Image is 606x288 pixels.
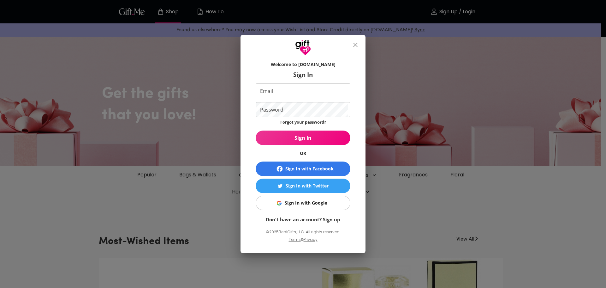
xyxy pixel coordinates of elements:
[285,199,327,206] div: Sign In with Google
[304,237,318,242] a: Privacy
[278,184,282,188] img: Sign In with Twitter
[256,162,350,176] button: Sign In with Facebook
[256,131,350,145] button: Sign In
[286,182,329,189] div: Sign In with Twitter
[277,201,282,205] img: Sign In with Google
[301,236,304,248] p: &
[285,165,334,172] div: Sign In with Facebook
[256,228,350,236] p: © 2025 RealGifts, LLC. All rights reserved.
[348,37,363,52] button: close
[280,119,326,125] a: Forgot your password?
[256,61,350,68] h6: Welcome to [DOMAIN_NAME]
[256,71,350,78] h6: Sign In
[256,196,350,210] button: Sign In with GoogleSign In with Google
[256,179,350,193] button: Sign In with TwitterSign In with Twitter
[289,237,301,242] a: Terms
[256,134,350,141] span: Sign In
[266,216,340,223] a: Don't have an account? Sign up
[295,40,311,56] img: GiftMe Logo
[256,150,350,156] h6: OR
